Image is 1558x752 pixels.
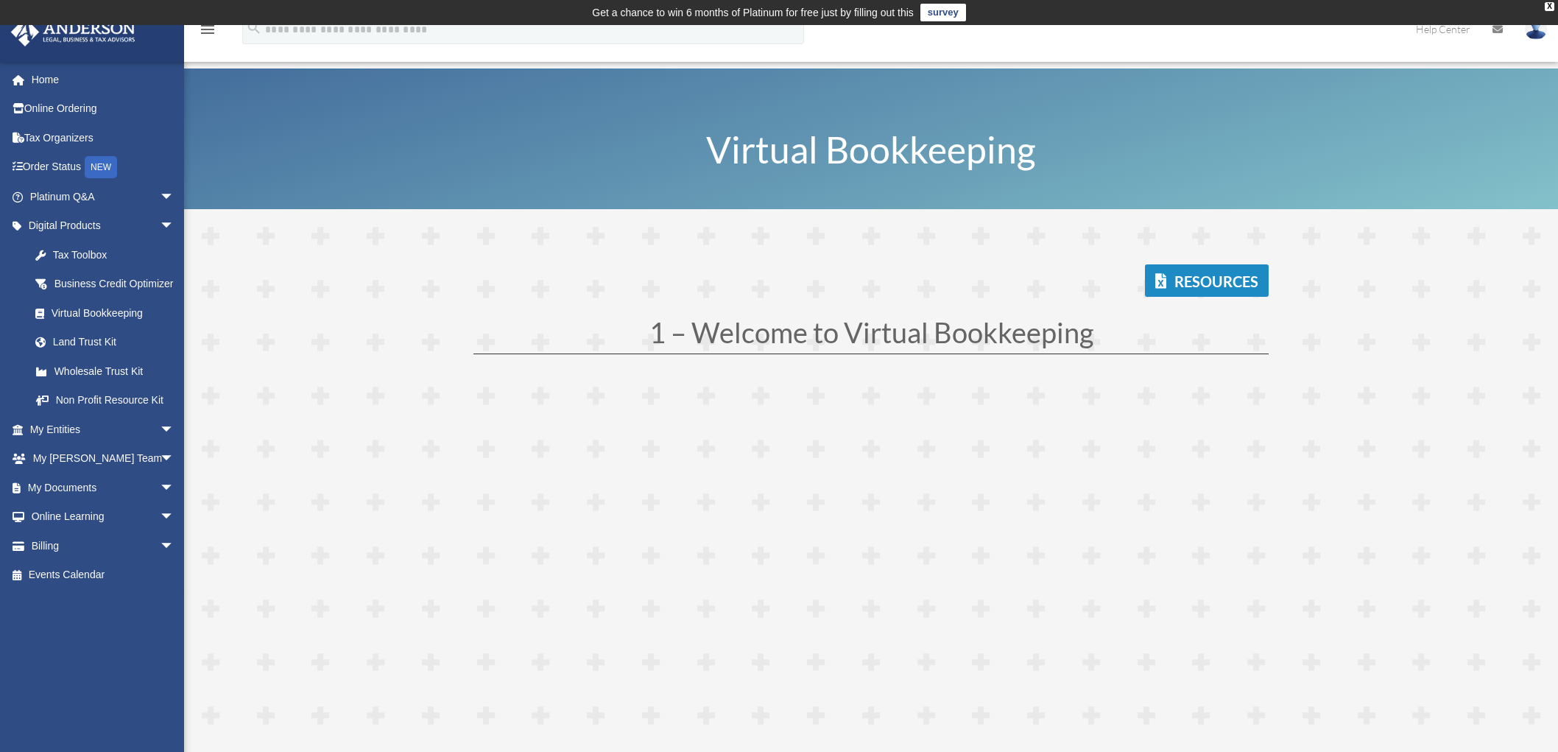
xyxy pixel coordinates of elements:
a: Land Trust Kit [21,328,197,357]
a: Online Learningarrow_drop_down [10,502,197,532]
a: survey [920,4,966,21]
img: Anderson Advisors Platinum Portal [7,18,140,46]
a: Tax Organizers [10,123,197,152]
span: arrow_drop_down [160,182,189,212]
a: Tax Toolbox [21,240,197,270]
div: Virtual Bookkeeping [52,304,171,323]
a: Online Ordering [10,94,197,124]
div: Get a chance to win 6 months of Platinum for free just by filling out this [592,4,914,21]
a: Order StatusNEW [10,152,197,183]
span: arrow_drop_down [160,502,189,533]
a: Non Profit Resource Kit [21,386,197,415]
a: My Entitiesarrow_drop_down [10,415,197,444]
a: Events Calendar [10,561,197,590]
div: NEW [85,156,117,178]
a: Business Credit Optimizer [21,270,197,299]
div: close [1545,2,1554,11]
span: arrow_drop_down [160,473,189,503]
img: User Pic [1525,18,1547,40]
div: Non Profit Resource Kit [52,391,178,410]
a: Resources [1145,264,1269,297]
div: Land Trust Kit [52,333,178,351]
i: search [246,20,262,36]
a: menu [199,26,216,38]
a: Virtual Bookkeeping [21,298,189,328]
h1: 1 – Welcome to Virtual Bookkeeping [473,318,1269,354]
div: Wholesale Trust Kit [52,362,178,381]
a: Billingarrow_drop_down [10,531,197,561]
span: arrow_drop_down [160,211,189,242]
span: arrow_drop_down [160,415,189,445]
a: Home [10,65,197,94]
div: Business Credit Optimizer [52,275,178,293]
a: Wholesale Trust Kit [21,356,197,386]
a: My Documentsarrow_drop_down [10,473,197,502]
span: arrow_drop_down [160,444,189,474]
div: Tax Toolbox [52,246,178,264]
span: Virtual Bookkeeping [706,127,1036,172]
span: arrow_drop_down [160,531,189,561]
a: Platinum Q&Aarrow_drop_down [10,182,197,211]
i: menu [199,21,216,38]
a: Digital Productsarrow_drop_down [10,211,197,241]
a: My [PERSON_NAME] Teamarrow_drop_down [10,444,197,474]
